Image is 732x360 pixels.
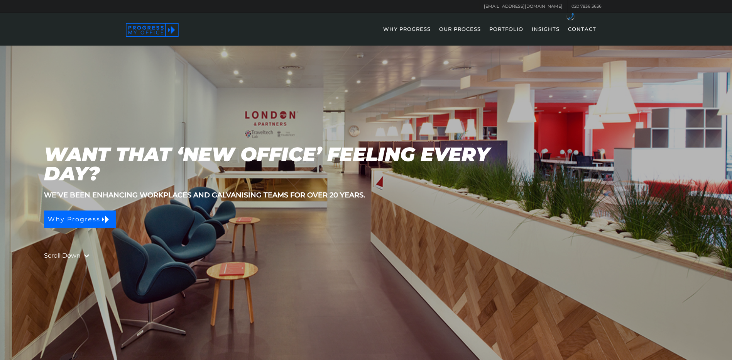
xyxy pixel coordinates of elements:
[44,145,520,183] h1: Want that ‘new office’ feeling every day?
[44,251,81,261] a: Scroll Down
[564,23,600,46] a: CONTACT
[379,23,434,46] a: WHY PROGRESS
[485,23,527,46] a: PORTFOLIO
[568,13,574,20] img: hfpfyWBK5wQHBAGPgDf9c6qAYOxxMAAAAASUVORK5CYII=
[567,13,574,20] div: Call: 020 7836 3636
[44,191,688,199] h3: We’ve been enhancing workplaces and galvanising teams for over 20 years.
[435,23,485,46] a: OUR PROCESS
[528,23,563,46] a: INSIGHTS
[44,211,116,228] a: Why Progress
